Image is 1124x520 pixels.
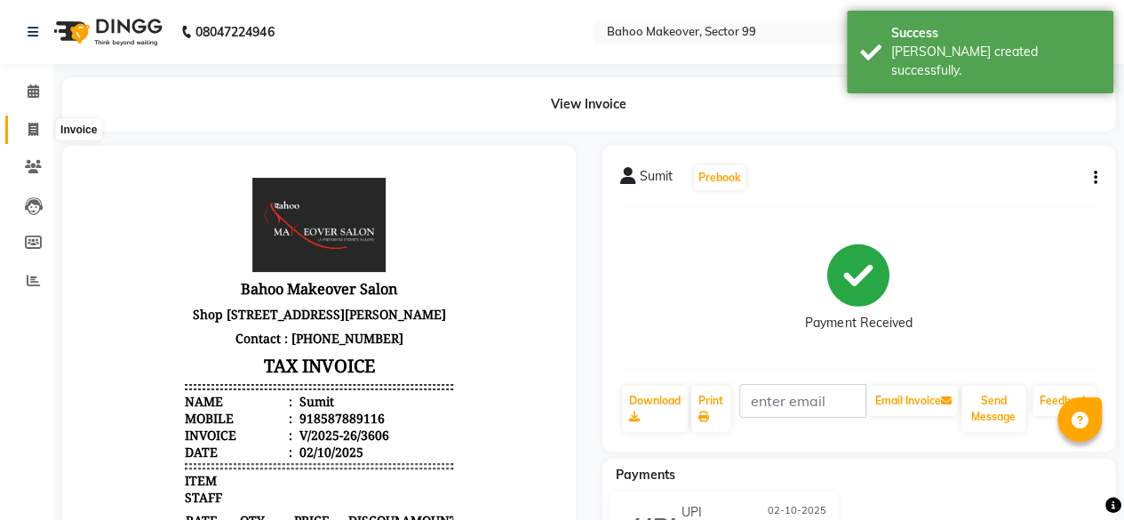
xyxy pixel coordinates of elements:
div: 918587889116 [216,246,305,263]
img: file_1725624724165.jpeg [172,14,306,108]
a: Download [622,386,688,432]
span: 1 [159,428,211,446]
button: Email Invoice [867,386,958,416]
span: AMOUNT [321,348,373,366]
span: Mens Hair Cut -[PERSON_NAME] trim & Shave [105,380,373,414]
div: ₹150.00 [323,470,373,487]
small: by [PERSON_NAME] [105,414,203,428]
div: ₹150.00 [323,453,373,470]
p: Contact : [PHONE_NUMBER] [105,163,373,187]
div: Date [105,280,212,297]
img: logo [45,7,167,57]
div: Success [891,24,1100,43]
span: RATE [105,348,157,366]
div: V/2025-26/3606 [216,263,309,280]
span: Payments [616,467,675,483]
div: Sumit [216,229,254,246]
div: Invoice [105,263,212,280]
a: Feedback [1032,386,1096,416]
div: View Invoice [62,77,1115,132]
span: QTY [159,348,211,366]
span: STAFF [105,325,142,342]
div: ₹150.00 [323,487,373,504]
span: ₹150.00 [105,428,157,446]
span: PRICE [213,348,266,366]
span: ITEM [105,308,137,325]
span: ₹0.00 [267,428,319,446]
div: SUBTOTAL [105,453,170,470]
span: ₹150.00 [321,428,373,446]
input: enter email [739,384,867,418]
span: : [209,263,212,280]
div: Bill created successfully. [891,43,1100,80]
div: Invoice [56,119,101,140]
span: : [209,229,212,246]
button: Send Message [961,386,1025,432]
div: Mobile [105,246,212,263]
span: Sumit [640,167,673,192]
div: Payment Received [805,314,912,332]
div: NET [105,470,131,487]
div: GRAND TOTAL [105,487,194,504]
p: Shop [STREET_ADDRESS][PERSON_NAME] [105,139,373,163]
span: DISCOUNT [267,348,319,366]
span: : [209,246,212,263]
h3: TAX INVOICE [105,187,373,218]
span: ₹150.00 [213,428,266,446]
div: 02/10/2025 [216,280,283,297]
b: 08047224946 [195,7,274,57]
div: Name [105,229,212,246]
a: Print [691,386,730,432]
h3: Bahoo Makeover Salon [105,112,373,139]
button: Prebook [694,165,745,190]
span: : [209,280,212,297]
